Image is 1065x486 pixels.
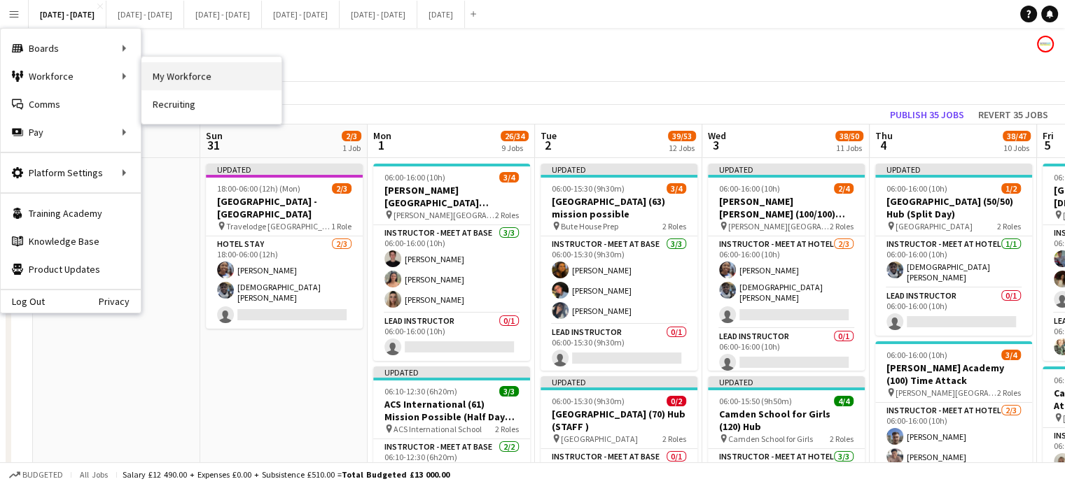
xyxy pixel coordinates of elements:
a: Product Updates [1,255,141,283]
span: 2 Roles [830,434,854,444]
app-card-role: Hotel Stay2/318:00-06:00 (12h)[PERSON_NAME][DEMOGRAPHIC_DATA][PERSON_NAME] [206,236,363,329]
div: 12 Jobs [669,143,695,153]
span: 1 [371,137,391,153]
span: 2/3 [332,183,351,194]
span: Fri [1043,129,1054,142]
h3: [GEOGRAPHIC_DATA] (70) Hub (STAFF ) [541,408,697,433]
app-card-role: Lead Instructor0/106:00-16:00 (10h) [875,288,1032,336]
div: Updated [875,164,1032,175]
button: [DATE] [417,1,465,28]
button: [DATE] - [DATE] [184,1,262,28]
span: 38/47 [1003,131,1031,141]
h3: [PERSON_NAME] Academy (100) Time Attack [875,362,1032,387]
div: Updated [373,366,530,378]
app-card-role: Lead Instructor0/106:00-16:00 (10h) [708,329,865,376]
app-job-card: Updated06:00-16:00 (10h)1/2[GEOGRAPHIC_DATA] (50/50) Hub (Split Day) [GEOGRAPHIC_DATA]2 RolesInst... [875,164,1032,336]
span: Travelodge [GEOGRAPHIC_DATA] [GEOGRAPHIC_DATA] [226,221,331,231]
app-job-card: Updated06:00-16:00 (10h)2/4[PERSON_NAME] [PERSON_NAME] (100/100) Hub (Split Day) [PERSON_NAME][GE... [708,164,865,371]
a: Recruiting [141,90,281,118]
h3: [GEOGRAPHIC_DATA] (63) mission possible [541,195,697,220]
app-job-card: 06:00-16:00 (10h)3/4[PERSON_NAME][GEOGRAPHIC_DATA][PERSON_NAME] (100) Hub [PERSON_NAME][GEOGRAPHI... [373,164,530,361]
span: 3 [706,137,726,153]
div: Updated [541,376,697,387]
span: 2 Roles [997,387,1021,398]
h3: ACS International (61) Mission Possible (Half Day AM) [373,398,530,423]
app-card-role: Lead Instructor0/106:00-15:30 (9h30m) [541,324,697,372]
span: 06:00-15:30 (9h30m) [552,183,625,194]
span: 39/53 [668,131,696,141]
span: 1/2 [1001,183,1021,194]
span: [GEOGRAPHIC_DATA] [561,434,638,444]
button: [DATE] - [DATE] [106,1,184,28]
span: 06:00-16:00 (10h) [886,183,947,194]
button: Revert 35 jobs [973,106,1054,124]
span: 3/4 [499,172,519,183]
h3: [PERSON_NAME] [PERSON_NAME] (100/100) Hub (Split Day) [708,195,865,220]
span: 2 Roles [662,221,686,231]
a: Privacy [99,296,141,307]
span: 18:00-06:00 (12h) (Mon) [217,183,300,194]
span: 06:10-12:30 (6h20m) [384,386,457,396]
span: All jobs [77,469,111,480]
span: Budgeted [22,470,63,480]
span: 2 Roles [495,210,519,220]
span: 26/34 [501,131,529,141]
a: Comms [1,90,141,118]
span: Thu [875,129,893,142]
span: 3/3 [499,386,519,396]
span: 5 [1040,137,1054,153]
span: Total Budgeted £13 000.00 [342,469,450,480]
span: Wed [708,129,726,142]
app-card-role: Lead Instructor0/106:00-16:00 (10h) [373,313,530,361]
app-job-card: Updated18:00-06:00 (12h) (Mon)2/3[GEOGRAPHIC_DATA] - [GEOGRAPHIC_DATA] Travelodge [GEOGRAPHIC_DAT... [206,164,363,329]
span: 1 Role [331,221,351,231]
span: 2 Roles [495,424,519,434]
button: [DATE] - [DATE] [29,1,106,28]
span: [GEOGRAPHIC_DATA] [896,221,973,231]
div: Pay [1,118,141,146]
div: 9 Jobs [501,143,528,153]
a: Log Out [1,296,45,307]
app-card-role: Instructor - Meet at Hotel2/306:00-16:00 (10h)[PERSON_NAME][DEMOGRAPHIC_DATA][PERSON_NAME] [708,236,865,329]
div: Updated [206,164,363,175]
app-user-avatar: Programmes & Operations [1037,36,1054,52]
button: Publish 35 jobs [884,106,970,124]
span: [PERSON_NAME][GEOGRAPHIC_DATA][PERSON_NAME] [394,210,495,220]
div: 10 Jobs [1003,143,1030,153]
button: [DATE] - [DATE] [340,1,417,28]
app-card-role: Instructor - Meet at Base3/306:00-16:00 (10h)[PERSON_NAME][PERSON_NAME][PERSON_NAME] [373,225,530,313]
div: Updated [541,164,697,175]
span: 2 Roles [997,221,1021,231]
button: [DATE] - [DATE] [262,1,340,28]
div: 1 Job [342,143,361,153]
app-job-card: Updated06:00-15:30 (9h30m)3/4[GEOGRAPHIC_DATA] (63) mission possible Bute House Prep2 RolesInstru... [541,164,697,371]
span: 06:00-15:30 (9h30m) [552,396,625,406]
span: 0/2 [667,396,686,406]
span: 2/4 [834,183,854,194]
span: 06:00-16:00 (10h) [886,350,947,360]
span: 06:00-15:50 (9h50m) [719,396,792,406]
div: Boards [1,34,141,62]
span: 3/4 [1001,350,1021,360]
span: ACS International School [394,424,482,434]
span: Camden School for Girls [728,434,813,444]
span: 4/4 [834,396,854,406]
span: 38/50 [835,131,863,141]
div: Updated [708,376,865,387]
h3: [PERSON_NAME][GEOGRAPHIC_DATA][PERSON_NAME] (100) Hub [373,184,530,209]
span: 2/3 [342,131,361,141]
span: 4 [873,137,893,153]
span: 2 Roles [662,434,686,444]
span: 06:00-16:00 (10h) [384,172,445,183]
span: 2 Roles [830,221,854,231]
a: Knowledge Base [1,227,141,255]
a: Training Academy [1,199,141,227]
span: [PERSON_NAME][GEOGRAPHIC_DATA] [728,221,830,231]
span: Mon [373,129,391,142]
span: 06:00-16:00 (10h) [719,183,780,194]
